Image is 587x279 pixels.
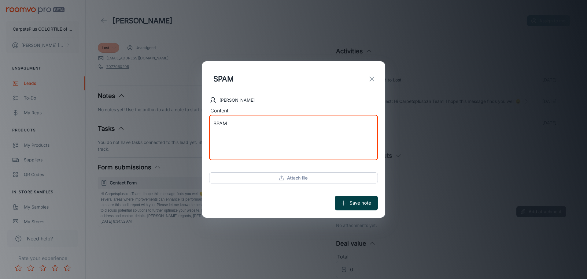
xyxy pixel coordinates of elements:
[213,120,374,155] textarea: SPAM
[209,172,378,183] button: Attach file
[209,107,378,115] div: Content
[220,97,255,104] p: [PERSON_NAME]
[209,69,332,89] input: Title
[335,196,378,210] button: Save note
[366,73,378,85] button: exit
